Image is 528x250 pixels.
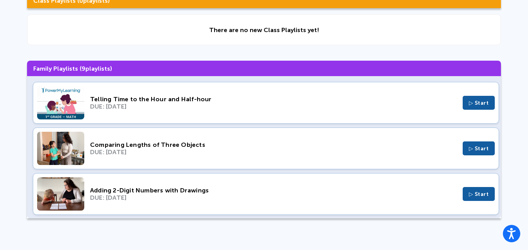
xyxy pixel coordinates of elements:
[37,132,84,165] img: Thumbnail
[469,191,489,197] span: ▷ Start
[90,95,457,103] div: Telling Time to the Hour and Half-hour
[90,103,457,110] div: DUE: [DATE]
[463,187,495,201] button: ▷ Start
[209,26,319,34] div: There are no new Class Playlists yet!
[90,194,457,201] div: DUE: [DATE]
[90,141,457,148] div: Comparing Lengths of Three Objects
[469,145,489,152] span: ▷ Start
[469,100,489,106] span: ▷ Start
[27,61,501,76] h3: Family Playlists ( playlists)
[82,65,85,72] span: 9
[37,177,84,211] img: Thumbnail
[463,141,495,155] button: ▷ Start
[90,187,457,194] div: Adding 2-Digit Numbers with Drawings
[463,96,495,110] button: ▷ Start
[90,148,457,156] div: DUE: [DATE]
[37,86,84,119] img: Thumbnail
